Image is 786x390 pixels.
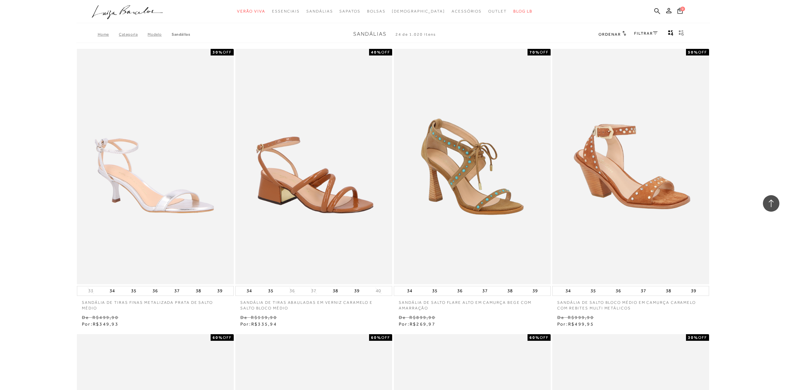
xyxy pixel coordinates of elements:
[598,32,621,37] span: Ordenar
[78,50,233,283] img: SANDÁLIA DE TIRAS FINAS METALIZADA PRATA DE SALTO MÉDIO
[119,32,148,37] a: Categoria
[505,286,515,296] button: 38
[331,286,340,296] button: 38
[394,50,550,283] a: SANDÁLIA DE SALTO FLARE ALTO EM CAMURÇA BEGE COM AMARRAÇÃO SANDÁLIA DE SALTO FLARE ALTO EM CAMURÇ...
[237,9,265,14] span: Verão Viva
[251,321,277,327] span: R$335,94
[172,286,182,296] button: 37
[213,50,223,54] strong: 30%
[530,50,540,54] strong: 70%
[381,335,390,340] span: OFF
[339,9,360,14] span: Sapatos
[245,286,254,296] button: 34
[86,288,95,294] button: 33
[172,32,190,37] a: Sandálias
[530,335,540,340] strong: 60%
[552,296,709,311] a: SANDÁLIA DE SALTO BLOCO MÉDIO EM CAMURÇA CARAMELO COM REBITES MULTI METÁLICOS
[236,50,392,283] img: SANDÁLIA DE TIRAS ABAULADAS EM VERNIZ CARAMELO E SALTO BLOCO MÉDIO
[371,50,381,54] strong: 40%
[399,321,435,327] span: Por:
[381,50,390,54] span: OFF
[288,288,297,294] button: 36
[689,286,698,296] button: 39
[371,335,381,340] strong: 60%
[568,315,594,320] small: R$999,90
[553,50,708,283] img: SANDÁLIA DE SALTO BLOCO MÉDIO EM CAMURÇA CARAMELO COM REBITES MULTI METÁLICOS
[77,296,234,311] a: SANDÁLIA DE TIRAS FINAS METALIZADA PRATA DE SALTO MÉDIO
[564,286,573,296] button: 34
[455,286,464,296] button: 36
[614,286,623,296] button: 36
[309,288,318,294] button: 37
[698,335,707,340] span: OFF
[353,31,387,37] span: Sandálias
[352,286,361,296] button: 39
[698,50,707,54] span: OFF
[374,288,383,294] button: 40
[688,335,698,340] strong: 30%
[395,32,436,37] span: 24 de 1.020 itens
[664,286,673,296] button: 38
[367,9,386,14] span: Bolsas
[452,9,482,14] span: Acessórios
[151,286,160,296] button: 36
[634,31,657,36] a: FILTRAR
[272,9,300,14] span: Essenciais
[688,50,698,54] strong: 50%
[223,335,232,340] span: OFF
[540,335,549,340] span: OFF
[399,315,406,320] small: De
[251,315,277,320] small: R$559,90
[589,286,598,296] button: 35
[480,286,490,296] button: 37
[129,286,138,296] button: 35
[306,5,333,18] a: categoryNavScreenReaderText
[430,286,439,296] button: 35
[98,32,119,37] a: Home
[557,321,594,327] span: Por:
[513,5,532,18] a: BLOG LB
[488,9,507,14] span: Outlet
[240,315,247,320] small: De
[666,30,675,38] button: Mostrar 4 produtos por linha
[306,9,333,14] span: Sandálias
[92,315,119,320] small: R$499,90
[488,5,507,18] a: categoryNavScreenReaderText
[394,50,550,283] img: SANDÁLIA DE SALTO FLARE ALTO EM CAMURÇA BEGE COM AMARRAÇÃO
[530,286,540,296] button: 39
[409,315,435,320] small: R$899,90
[236,50,392,283] a: SANDÁLIA DE TIRAS ABAULADAS EM VERNIZ CARAMELO E SALTO BLOCO MÉDIO SANDÁLIA DE TIRAS ABAULADAS EM...
[339,5,360,18] a: categoryNavScreenReaderText
[272,5,300,18] a: categoryNavScreenReaderText
[392,5,445,18] a: noSubCategoriesText
[78,50,233,283] a: SANDÁLIA DE TIRAS FINAS METALIZADA PRATA DE SALTO MÉDIO SANDÁLIA DE TIRAS FINAS METALIZADA PRATA ...
[568,321,594,327] span: R$499,95
[675,7,685,16] button: 0
[82,321,119,327] span: Por:
[540,50,549,54] span: OFF
[639,286,648,296] button: 37
[240,321,277,327] span: Por:
[237,5,265,18] a: categoryNavScreenReaderText
[394,296,551,311] a: SANDÁLIA DE SALTO FLARE ALTO EM CAMURÇA BEGE COM AMARRAÇÃO
[148,32,172,37] a: Modelo
[235,296,392,311] a: SANDÁLIA DE TIRAS ABAULADAS EM VERNIZ CARAMELO E SALTO BLOCO MÉDIO
[93,321,119,327] span: R$349,93
[680,7,685,11] span: 0
[215,286,224,296] button: 39
[452,5,482,18] a: categoryNavScreenReaderText
[677,30,686,38] button: gridText6Desc
[194,286,203,296] button: 38
[367,5,386,18] a: categoryNavScreenReaderText
[557,315,564,320] small: De
[266,286,275,296] button: 35
[82,315,89,320] small: De
[223,50,232,54] span: OFF
[513,9,532,14] span: BLOG LB
[108,286,117,296] button: 34
[213,335,223,340] strong: 60%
